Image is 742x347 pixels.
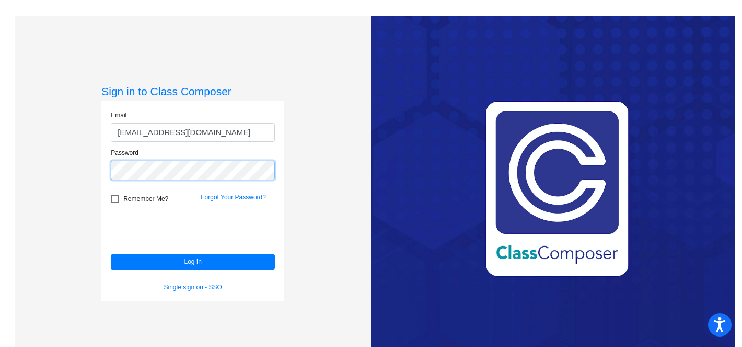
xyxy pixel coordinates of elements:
label: Password [111,148,138,158]
button: Log In [111,254,275,270]
a: Single sign on - SSO [164,284,222,291]
h3: Sign in to Class Composer [101,85,284,98]
span: Remember Me? [123,193,168,205]
a: Forgot Your Password? [201,194,266,201]
label: Email [111,110,126,120]
iframe: reCAPTCHA [111,208,270,249]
